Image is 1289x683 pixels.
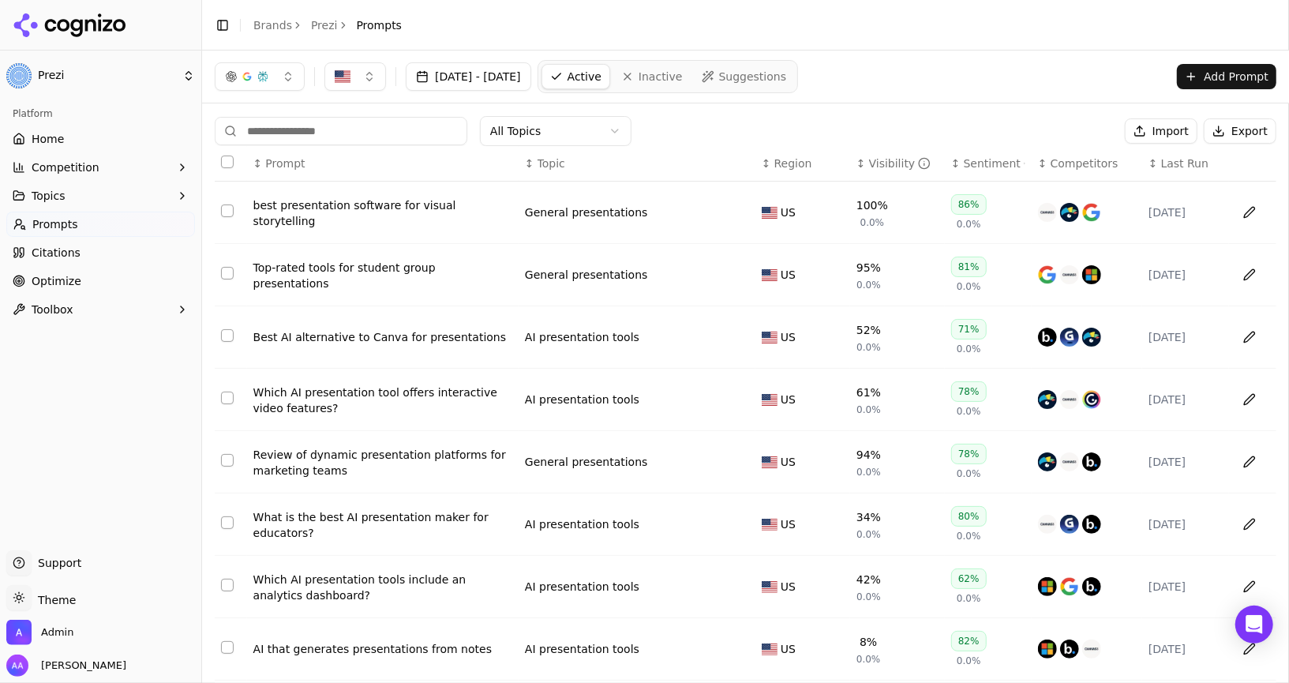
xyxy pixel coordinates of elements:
div: Platform [6,101,195,126]
img: canva [1060,265,1079,284]
th: sentiment [945,146,1032,182]
span: Active [568,69,601,84]
div: What is the best AI presentation maker for educators? [253,509,512,541]
button: Select row 4 [221,392,234,404]
span: 0.0% [856,279,881,291]
img: Alp Aysan [6,655,28,677]
button: [DATE] - [DATE] [406,62,531,91]
div: ↕Visibility [856,156,939,171]
span: Competition [32,159,99,175]
a: Active [541,64,610,89]
img: US flag [762,394,778,406]
button: Competition [6,155,195,180]
span: 0.0% [957,530,981,542]
img: Prezi [6,63,32,88]
div: 82% [951,631,987,651]
div: ↕Competitors [1038,156,1136,171]
span: 0.0% [957,655,981,667]
a: Optimize [6,268,195,294]
img: US flag [762,207,778,219]
button: Add Prompt [1177,64,1276,89]
span: US [781,516,796,532]
button: Import [1125,118,1197,144]
span: 0.0% [860,216,885,229]
button: Select row 2 [221,267,234,280]
span: Admin [41,625,73,640]
img: visme [1038,452,1057,471]
button: Edit in sheet [1237,387,1262,412]
a: Review of dynamic presentation platforms for marketing teams [253,447,512,478]
a: AI presentation tools [525,392,639,407]
div: [DATE] [1148,392,1223,407]
img: beautiful.ai [1038,328,1057,347]
div: AI presentation tools [525,516,639,532]
a: Top-rated tools for student group presentations [253,260,512,291]
img: genially [1082,390,1101,409]
button: Select all rows [221,156,234,168]
span: 0.0% [957,467,981,480]
div: 61% [856,385,881,400]
span: US [781,579,796,595]
img: gamma [1060,515,1079,534]
div: 80% [951,506,987,527]
div: 8% [860,634,877,650]
nav: breadcrumb [253,17,402,33]
button: Edit in sheet [1237,636,1262,662]
button: Select row 7 [221,579,234,591]
div: Sentiment [964,156,1025,171]
div: 78% [951,381,987,402]
div: General presentations [525,205,648,220]
div: Open Intercom Messenger [1235,606,1273,644]
div: 94% [856,447,881,463]
div: AI that generates presentations from notes [253,641,512,657]
a: General presentations [525,267,648,283]
span: [PERSON_NAME] [35,659,126,673]
a: Home [6,126,195,152]
img: microsoft [1038,577,1057,596]
img: google [1082,203,1101,222]
a: Prezi [311,17,338,33]
div: [DATE] [1148,641,1223,657]
img: US flag [762,644,778,655]
div: 78% [951,444,987,464]
img: US [335,69,350,84]
span: US [781,329,796,345]
th: Region [755,146,850,182]
button: Edit in sheet [1237,512,1262,537]
button: Open organization switcher [6,620,73,645]
a: Suggestions [694,64,795,89]
div: Best AI alternative to Canva for presentations [253,329,512,345]
div: Visibility [869,156,931,171]
th: brandMentionRate [850,146,945,182]
button: Select row 1 [221,205,234,217]
span: 0.0% [856,466,881,478]
div: ↕Region [762,156,844,171]
button: Export [1204,118,1276,144]
button: Select row 3 [221,329,234,342]
span: 0.0% [856,341,881,354]
button: Edit in sheet [1237,325,1262,350]
span: 0.0% [856,403,881,416]
img: beautiful.ai [1082,577,1101,596]
span: US [781,205,796,220]
div: [DATE] [1148,454,1223,470]
a: General presentations [525,454,648,470]
span: 0.0% [957,592,981,605]
div: Which AI presentation tools include an analytics dashboard? [253,572,512,603]
div: 62% [951,569,987,589]
div: 81% [951,257,987,277]
img: US flag [762,519,778,531]
span: Prezi [38,69,176,83]
span: US [781,267,796,283]
span: US [781,641,796,657]
span: 0.0% [957,405,981,418]
img: beautiful.ai [1082,515,1101,534]
img: canva [1038,515,1057,534]
div: [DATE] [1148,267,1223,283]
img: microsoft [1082,265,1101,284]
img: canva [1038,203,1057,222]
div: [DATE] [1148,579,1223,595]
div: 71% [951,319,987,340]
